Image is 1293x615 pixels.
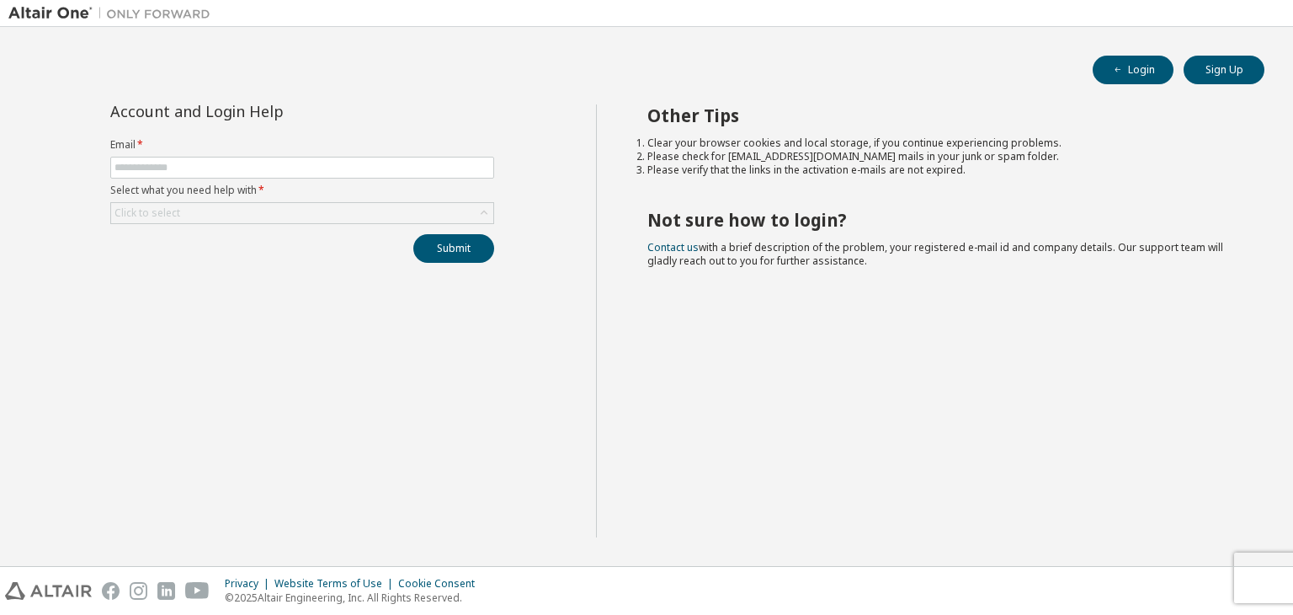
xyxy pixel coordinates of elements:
p: © 2025 Altair Engineering, Inc. All Rights Reserved. [225,591,485,605]
h2: Other Tips [647,104,1235,126]
button: Submit [413,234,494,263]
li: Please verify that the links in the activation e-mails are not expired. [647,163,1235,177]
span: with a brief description of the problem, your registered e-mail id and company details. Our suppo... [647,240,1223,268]
div: Cookie Consent [398,577,485,591]
img: youtube.svg [185,582,210,600]
div: Privacy [225,577,274,591]
h2: Not sure how to login? [647,209,1235,231]
label: Email [110,138,494,152]
button: Login [1093,56,1173,84]
div: Click to select [114,206,180,220]
div: Website Terms of Use [274,577,398,591]
li: Clear your browser cookies and local storage, if you continue experiencing problems. [647,136,1235,150]
li: Please check for [EMAIL_ADDRESS][DOMAIN_NAME] mails in your junk or spam folder. [647,150,1235,163]
a: Contact us [647,240,699,254]
img: Altair One [8,5,219,22]
img: linkedin.svg [157,582,175,600]
img: facebook.svg [102,582,120,600]
img: instagram.svg [130,582,147,600]
div: Click to select [111,203,493,223]
img: altair_logo.svg [5,582,92,600]
label: Select what you need help with [110,184,494,197]
div: Account and Login Help [110,104,418,118]
button: Sign Up [1184,56,1264,84]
